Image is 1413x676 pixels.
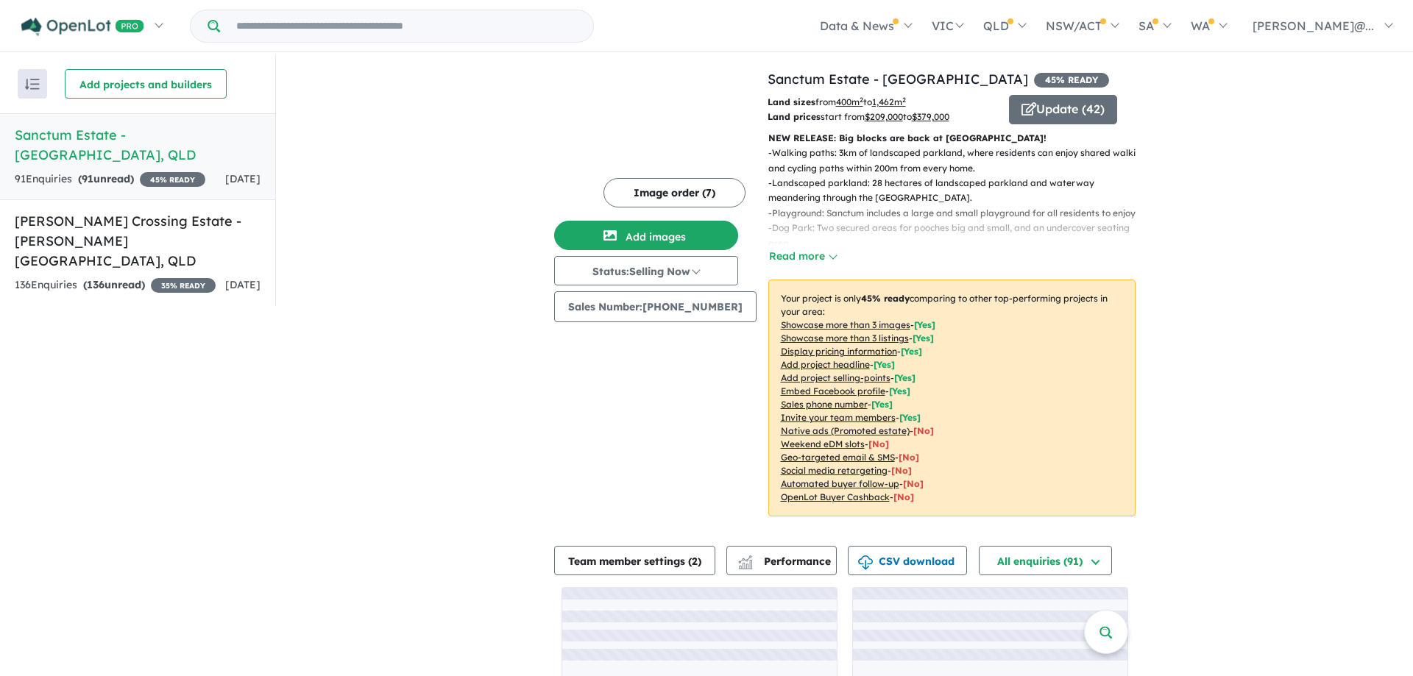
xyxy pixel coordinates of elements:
u: Invite your team members [781,412,896,423]
u: Weekend eDM slots [781,438,865,449]
h5: [PERSON_NAME] Crossing Estate - [PERSON_NAME][GEOGRAPHIC_DATA] , QLD [15,211,261,271]
img: sort.svg [25,79,40,90]
p: NEW RELEASE: Big blocks are back at [GEOGRAPHIC_DATA]! [768,131,1136,146]
span: [No] [893,491,914,502]
button: Read more [768,248,837,265]
u: Sales phone number [781,399,868,410]
span: [No] [899,452,919,463]
u: OpenLot Buyer Cashback [781,491,890,502]
div: 136 Enquir ies [15,277,216,294]
span: [No] [913,425,934,436]
span: 136 [87,278,105,291]
span: [ Yes ] [874,359,895,370]
input: Try estate name, suburb, builder or developer [223,10,590,42]
span: 2 [692,555,698,568]
img: line-chart.svg [738,555,751,563]
span: [ Yes ] [914,319,935,330]
span: [ Yes ] [901,346,922,357]
u: Embed Facebook profile [781,385,885,396]
b: Land prices [768,111,821,122]
u: $ 209,000 [865,111,903,122]
span: to [903,111,949,122]
p: Your project is only comparing to other top-performing projects in your area: - - - - - - - - - -... [768,280,1136,516]
span: [ Yes ] [889,385,910,396]
span: [No] [903,478,924,489]
span: [No] [891,465,912,476]
u: Geo-targeted email & SMS [781,452,895,463]
div: 91 Enquir ies [15,171,205,188]
button: CSV download [848,546,967,575]
button: Update (42) [1009,95,1117,124]
a: Sanctum Estate - [GEOGRAPHIC_DATA] [768,71,1028,88]
u: Social media retargeting [781,465,888,476]
img: download icon [858,555,873,570]
strong: ( unread) [83,278,145,291]
span: [No] [868,438,889,449]
span: Performance [740,555,831,568]
u: Add project selling-points [781,372,890,383]
b: Land sizes [768,96,815,107]
span: [DATE] [225,172,261,185]
img: bar-chart.svg [738,560,753,569]
button: Team member settings (2) [554,546,715,575]
button: Add images [554,221,738,250]
p: - Walking paths: 3km of landscaped parkland, where residents can enjoy shared walking and cycling... [768,146,1147,176]
button: Add projects and builders [65,69,227,99]
sup: 2 [902,96,906,104]
img: Openlot PRO Logo White [21,18,144,36]
span: [ Yes ] [871,399,893,410]
span: [ Yes ] [894,372,916,383]
u: Automated buyer follow-up [781,478,899,489]
p: - Playground: Sanctum includes a large and small playground for all residents to enjoy. [768,206,1147,221]
span: 91 [82,172,93,185]
h5: Sanctum Estate - [GEOGRAPHIC_DATA] , QLD [15,125,261,165]
sup: 2 [860,96,863,104]
button: Performance [726,546,837,575]
span: [PERSON_NAME]@... [1253,18,1374,33]
p: from [768,95,998,110]
u: 1,462 m [872,96,906,107]
span: to [863,96,906,107]
button: Sales Number:[PHONE_NUMBER] [554,291,757,322]
span: 45 % READY [1034,73,1109,88]
b: 45 % ready [861,293,910,304]
p: - Dog Park: Two secured areas for pooches big and small, and an undercover seating area. [768,221,1147,251]
span: 45 % READY [140,172,205,187]
p: - Landscaped parkland: 28 hectares of landscaped parkland and waterway meandering through the [GE... [768,176,1147,206]
u: Showcase more than 3 listings [781,332,909,344]
span: 35 % READY [151,278,216,293]
p: start from [768,110,998,124]
span: [ Yes ] [913,332,934,344]
button: Image order (7) [603,178,746,207]
u: Add project headline [781,359,870,370]
button: All enquiries (91) [979,546,1112,575]
u: Display pricing information [781,346,897,357]
u: Native ads (Promoted estate) [781,425,910,436]
button: Status:Selling Now [554,256,738,285]
u: $ 379,000 [912,111,949,122]
u: 400 m [836,96,863,107]
span: [DATE] [225,278,261,291]
span: [ Yes ] [899,412,921,423]
strong: ( unread) [78,172,134,185]
u: Showcase more than 3 images [781,319,910,330]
